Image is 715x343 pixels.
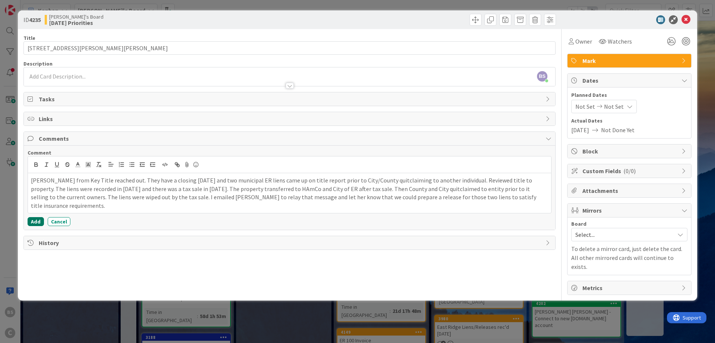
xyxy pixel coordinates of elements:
[39,134,542,143] span: Comments
[23,15,41,24] span: ID
[582,166,678,175] span: Custom Fields
[575,37,592,46] span: Owner
[39,238,542,247] span: History
[571,91,687,99] span: Planned Dates
[39,114,542,123] span: Links
[582,283,678,292] span: Metrics
[582,76,678,85] span: Dates
[604,102,624,111] span: Not Set
[49,20,104,26] b: [DATE] Priorities
[23,35,35,41] label: Title
[571,126,589,134] span: [DATE]
[49,14,104,20] span: [PERSON_NAME]'s Board
[582,56,678,65] span: Mark
[601,126,635,134] span: Not Done Yet
[23,60,53,67] span: Description
[582,206,678,215] span: Mirrors
[537,71,547,82] span: BS
[48,217,70,226] button: Cancel
[28,149,51,156] span: Comment
[608,37,632,46] span: Watchers
[571,221,587,226] span: Board
[571,244,687,271] p: To delete a mirror card, just delete the card. All other mirrored cards will continue to exists.
[29,16,41,23] b: 4235
[582,147,678,156] span: Block
[575,102,595,111] span: Not Set
[23,41,556,55] input: type card name here...
[28,217,44,226] button: Add
[582,186,678,195] span: Attachments
[575,229,671,240] span: Select...
[16,1,34,10] span: Support
[39,95,542,104] span: Tasks
[571,117,687,125] span: Actual Dates
[623,167,636,175] span: ( 0/0 )
[31,176,548,210] p: [PERSON_NAME] from Key Title reached out. They have a closing [DATE] and two municipal ER liens c...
